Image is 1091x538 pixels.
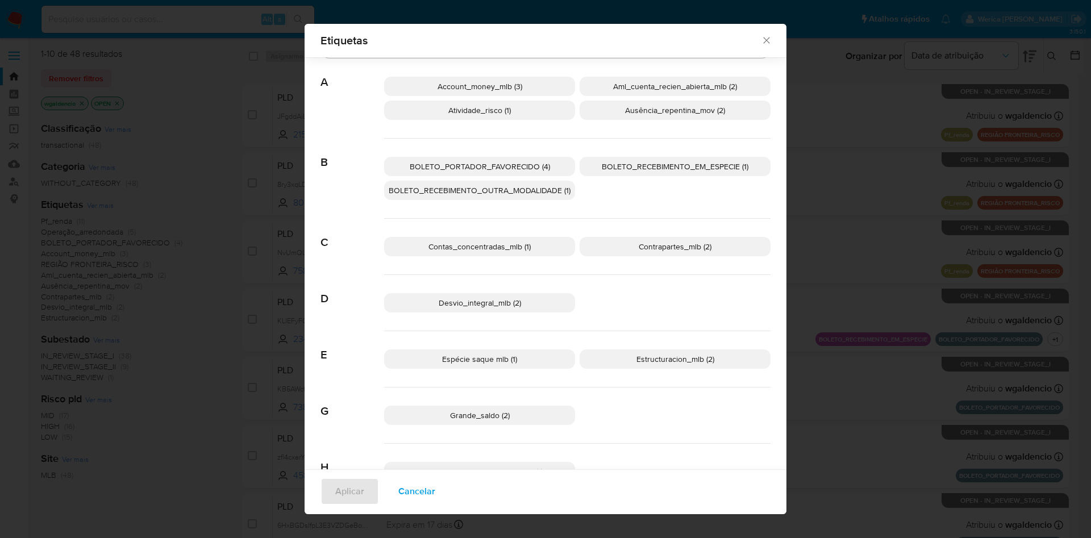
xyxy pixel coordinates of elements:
[384,181,575,200] div: BOLETO_RECEBIMENTO_OUTRA_MODALIDADE (1)
[320,444,384,474] span: H
[448,105,511,116] span: Atividade_risco (1)
[320,219,384,249] span: C
[320,275,384,306] span: D
[580,101,771,120] div: Ausência_repentina_mov (2)
[384,237,575,256] div: Contas_concentradas_mlb (1)
[384,462,575,481] div: HV_VOLUMEN TRANSACCIONAL (1)
[761,35,771,45] button: Fechar
[384,478,450,505] button: Cancelar
[580,77,771,96] div: Aml_cuenta_recien_abierta_mlb (2)
[428,241,531,252] span: Contas_concentradas_mlb (1)
[384,406,575,425] div: Grande_saldo (2)
[398,479,435,504] span: Cancelar
[320,35,761,46] span: Etiquetas
[389,185,571,196] span: BOLETO_RECEBIMENTO_OUTRA_MODALIDADE (1)
[384,77,575,96] div: Account_money_mlb (3)
[417,466,543,477] span: HV_VOLUMEN TRANSACCIONAL (1)
[580,349,771,369] div: Estructuracion_mlb (2)
[602,161,748,172] span: BOLETO_RECEBIMENTO_EM_ESPECIE (1)
[450,410,510,421] span: Grande_saldo (2)
[320,331,384,362] span: E
[442,353,517,365] span: Espécie saque mlb (1)
[438,81,522,92] span: Account_money_mlb (3)
[320,59,384,89] span: A
[320,387,384,418] span: G
[439,297,521,308] span: Desvio_integral_mlb (2)
[384,157,575,176] div: BOLETO_PORTADOR_FAVORECIDO (4)
[320,139,384,169] span: B
[613,81,737,92] span: Aml_cuenta_recien_abierta_mlb (2)
[580,157,771,176] div: BOLETO_RECEBIMENTO_EM_ESPECIE (1)
[384,349,575,369] div: Espécie saque mlb (1)
[384,293,575,312] div: Desvio_integral_mlb (2)
[636,353,714,365] span: Estructuracion_mlb (2)
[625,105,725,116] span: Ausência_repentina_mov (2)
[410,161,550,172] span: BOLETO_PORTADOR_FAVORECIDO (4)
[580,237,771,256] div: Contrapartes_mlb (2)
[639,241,711,252] span: Contrapartes_mlb (2)
[384,101,575,120] div: Atividade_risco (1)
